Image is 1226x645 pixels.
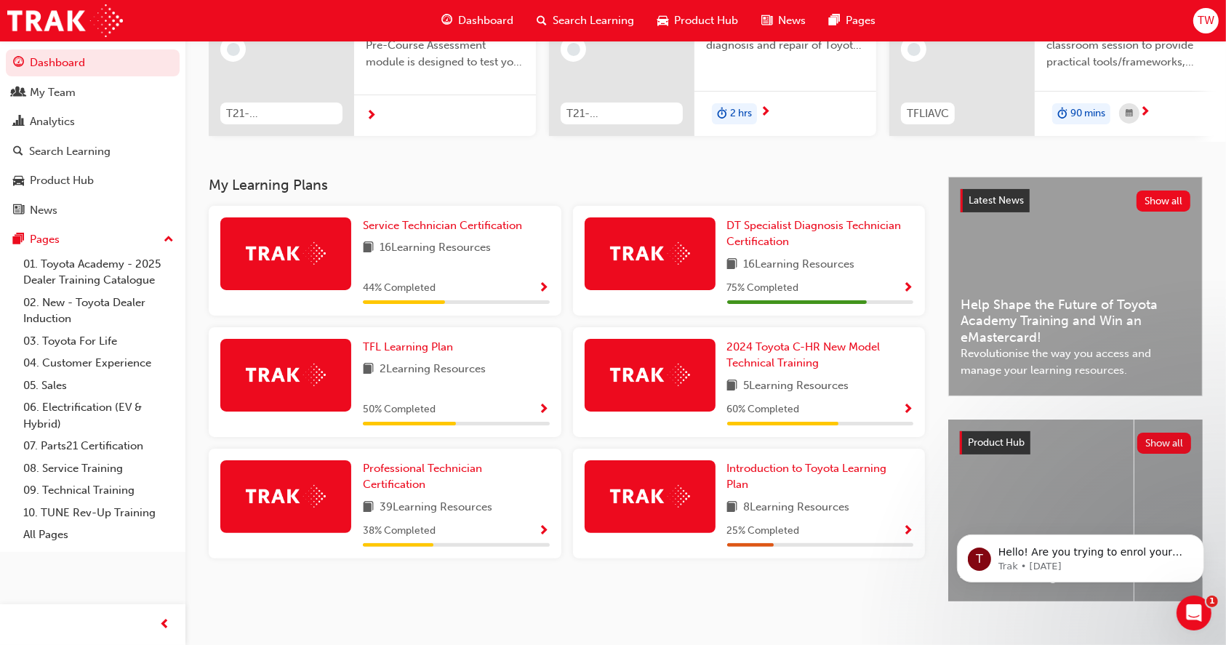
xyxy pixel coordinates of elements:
span: 38 % Completed [363,523,436,540]
span: next-icon [366,110,377,123]
span: car-icon [13,175,24,188]
a: 04. Customer Experience [17,352,180,374]
a: Dashboard [6,49,180,76]
a: All Pages [17,524,180,546]
span: book-icon [727,377,738,396]
span: 75 % Completed [727,280,799,297]
p: Message from Trak, sent 5w ago [63,56,251,69]
img: Trak [610,242,690,265]
button: Show Progress [539,279,550,297]
span: book-icon [727,256,738,274]
a: Product HubShow all [960,431,1191,454]
span: guage-icon [13,57,24,70]
span: 60 % Completed [727,401,800,418]
span: search-icon [13,145,23,159]
span: Help Shape the Future of Toyota Academy Training and Win an eMastercard! [961,297,1190,346]
span: Search Learning [553,12,634,29]
span: TFL Learning Plan [363,340,453,353]
img: Trak [246,485,326,508]
span: 2 Learning Resources [380,361,486,379]
a: 09. Technical Training [17,479,180,502]
span: book-icon [363,361,374,379]
span: Show Progress [539,525,550,538]
span: 44 % Completed [363,280,436,297]
a: search-iconSearch Learning [525,6,646,36]
img: Trak [610,364,690,386]
span: up-icon [164,231,174,249]
a: 02. New - Toyota Dealer Induction [17,292,180,330]
a: TFL Learning Plan [363,339,459,356]
span: 16 Learning Resources [380,239,491,257]
a: 07. Parts21 Certification [17,435,180,457]
button: Show Progress [902,522,913,540]
span: 90 mins [1070,105,1105,122]
a: News [6,197,180,224]
span: Introduction to Toyota Learning Plan [727,462,887,492]
span: 2 hrs [730,105,752,122]
div: Search Learning [29,143,111,160]
button: Show all [1137,433,1192,454]
span: TFLIAVC [907,105,949,122]
span: Dashboard [458,12,513,29]
div: Product Hub [30,172,94,189]
button: Show Progress [539,522,550,540]
span: Show Progress [539,282,550,295]
a: Latest NewsShow all [961,189,1190,212]
a: Service Technician Certification [363,217,528,234]
span: TW [1198,12,1214,29]
span: Product Hub [674,12,738,29]
div: News [30,202,57,219]
span: 1 [1206,596,1218,607]
a: My Team [6,79,180,106]
a: Professional Technician Certification [363,460,550,493]
a: DT Specialist Diagnosis Technician Certification [727,217,914,250]
span: news-icon [13,204,24,217]
span: learningRecordVerb_NONE-icon [227,43,240,56]
span: DT Specialist Diagnosis Technician Certification [727,219,902,249]
span: 50 % Completed [363,401,436,418]
span: calendar-icon [1126,105,1133,123]
img: Trak [610,485,690,508]
span: Show Progress [902,525,913,538]
a: 01. Toyota Academy - 2025 Dealer Training Catalogue [17,253,180,292]
span: pages-icon [829,12,840,30]
a: news-iconNews [750,6,817,36]
a: Search Learning [6,138,180,165]
a: 10. TUNE Rev-Up Training [17,502,180,524]
span: 8 Learning Resources [744,499,850,517]
span: Service Technician Certification [363,219,522,232]
span: search-icon [537,12,547,30]
span: Pages [846,12,876,29]
span: duration-icon [717,105,727,124]
iframe: Intercom notifications message [935,504,1226,606]
span: next-icon [760,106,771,119]
div: Pages [30,231,60,248]
button: Show Progress [902,279,913,297]
a: 06. Electrification (EV & Hybrid) [17,396,180,435]
span: next-icon [1139,106,1150,119]
span: guage-icon [441,12,452,30]
h3: My Learning Plans [209,177,925,193]
div: My Team [30,84,76,101]
span: duration-icon [1057,105,1067,124]
span: Hello! Are you trying to enrol your staff in a face to face training session? Check out the video... [63,42,247,112]
span: This is a 90 minute virtual classroom session to provide practical tools/frameworks, behaviours a... [1046,21,1205,71]
span: book-icon [363,499,374,517]
span: Latest News [969,194,1024,207]
button: DashboardMy TeamAnalyticsSearch LearningProduct HubNews [6,47,180,226]
span: Professional Technician Certification [363,462,482,492]
span: Revolutionise the way you access and manage your learning resources. [961,345,1190,378]
span: news-icon [761,12,772,30]
a: 2024 Toyota C-HR New Model Technical Training [727,339,914,372]
span: Show Progress [539,404,550,417]
a: car-iconProduct Hub [646,6,750,36]
img: Trak [7,4,123,37]
button: TW [1193,8,1219,33]
img: Trak [246,364,326,386]
span: Product Hub [968,436,1025,449]
span: The Fundamentals of Service Pre-Course Assessment module is designed to test your learning and un... [366,21,524,71]
span: chart-icon [13,116,24,129]
a: guage-iconDashboard [430,6,525,36]
span: 39 Learning Resources [380,499,492,517]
